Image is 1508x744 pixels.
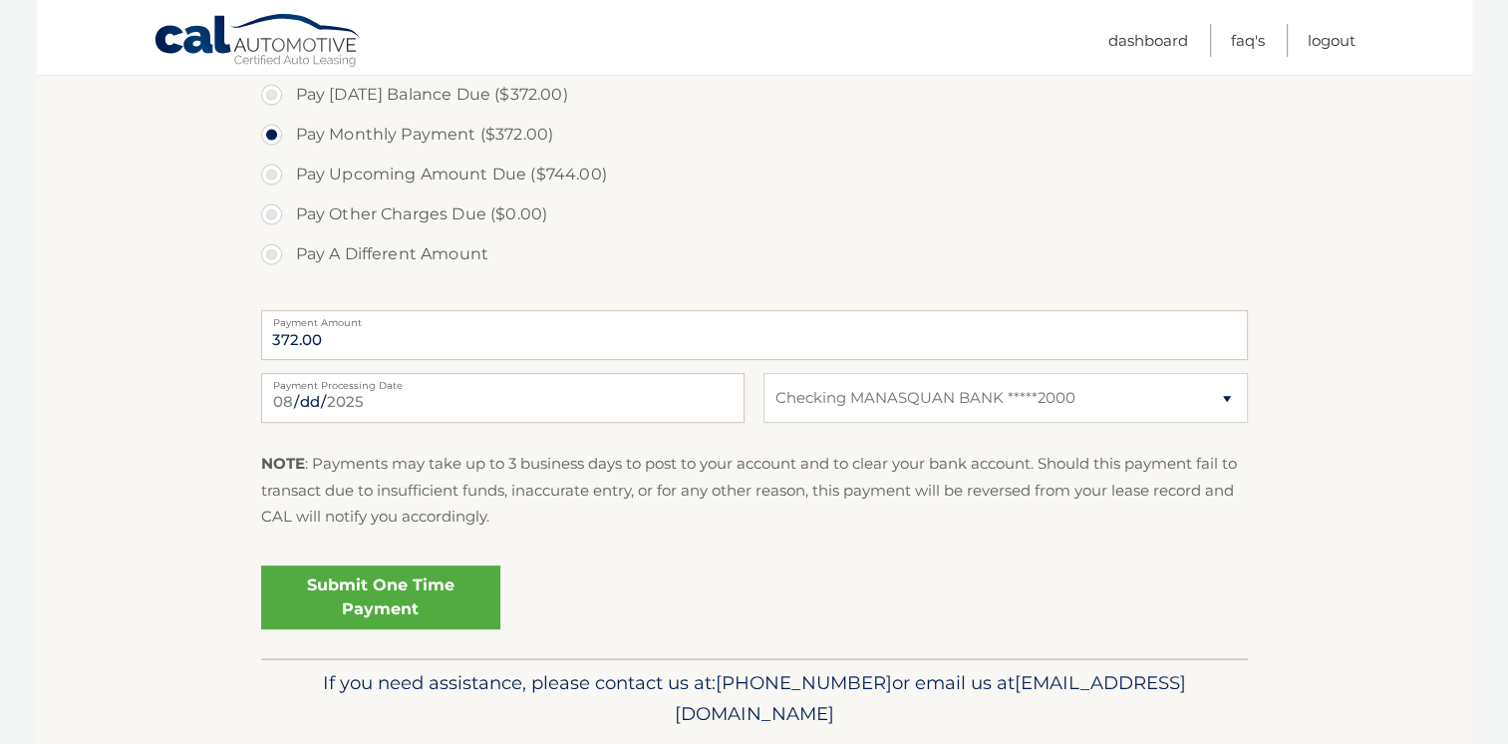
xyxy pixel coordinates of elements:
[1231,24,1265,57] a: FAQ's
[261,373,745,423] input: Payment Date
[261,565,500,629] a: Submit One Time Payment
[261,115,1248,155] label: Pay Monthly Payment ($372.00)
[261,310,1248,360] input: Payment Amount
[261,234,1248,274] label: Pay A Different Amount
[261,373,745,389] label: Payment Processing Date
[1308,24,1356,57] a: Logout
[261,194,1248,234] label: Pay Other Charges Due ($0.00)
[261,451,1248,530] p: : Payments may take up to 3 business days to post to your account and to clear your bank account....
[716,671,892,694] span: [PHONE_NUMBER]
[261,155,1248,194] label: Pay Upcoming Amount Due ($744.00)
[153,13,363,71] a: Cal Automotive
[261,310,1248,326] label: Payment Amount
[261,454,305,473] strong: NOTE
[261,75,1248,115] label: Pay [DATE] Balance Due ($372.00)
[274,667,1235,731] p: If you need assistance, please contact us at: or email us at
[1108,24,1188,57] a: Dashboard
